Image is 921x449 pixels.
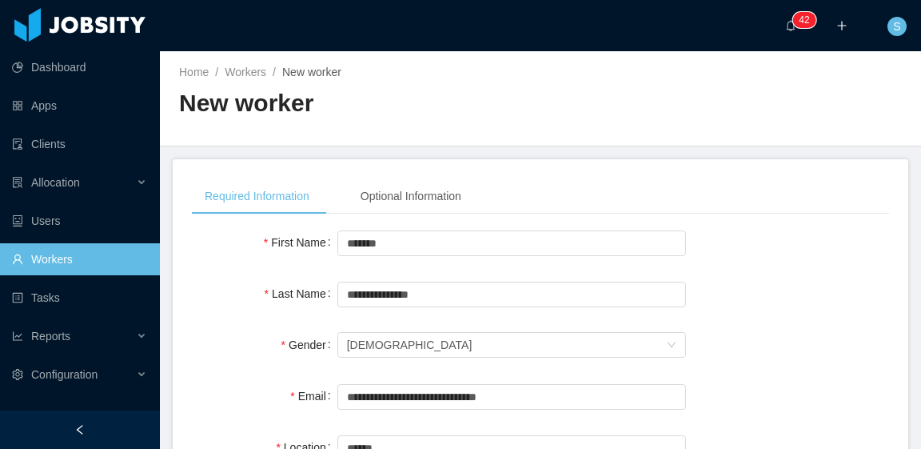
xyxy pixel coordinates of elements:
span: Allocation [31,176,80,189]
span: Configuration [31,368,98,381]
div: Required Information [192,178,322,214]
span: / [273,66,276,78]
a: icon: appstoreApps [12,90,147,122]
i: icon: bell [785,20,796,31]
input: First Name [337,231,686,256]
i: icon: solution [12,177,23,188]
span: Reports [31,330,70,343]
a: icon: userWorkers [12,243,147,275]
label: Last Name [265,287,337,300]
p: 4 [799,12,804,28]
span: / [215,66,218,78]
a: icon: pie-chartDashboard [12,51,147,83]
p: 2 [804,12,810,28]
a: Workers [225,66,266,78]
label: First Name [264,236,337,249]
i: icon: plus [836,20,847,31]
span: New worker [282,66,341,78]
input: Email [337,384,686,410]
a: icon: auditClients [12,128,147,160]
sup: 42 [792,12,815,28]
a: Home [179,66,209,78]
span: S [893,17,900,36]
a: icon: robotUsers [12,205,147,237]
label: Gender [281,339,337,351]
input: Last Name [337,282,686,307]
i: icon: down [667,340,676,351]
i: icon: setting [12,369,23,380]
div: Male [347,333,472,357]
a: icon: profileTasks [12,282,147,314]
div: Optional Information [348,178,474,214]
i: icon: line-chart [12,331,23,342]
h2: New worker [179,87,540,120]
label: Email [290,390,337,403]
